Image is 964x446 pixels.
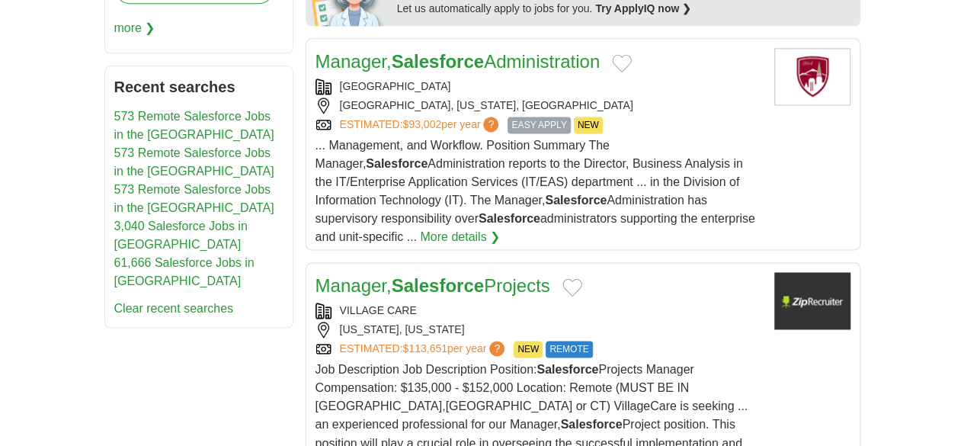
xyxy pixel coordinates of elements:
span: $93,002 [402,118,441,130]
h2: Recent searches [114,75,283,98]
span: REMOTE [546,341,592,358]
a: ESTIMATED:$113,651per year? [340,341,508,358]
strong: Salesforce [560,418,622,431]
a: 573 Remote Salesforce Jobs in the [GEOGRAPHIC_DATA] [114,110,274,141]
a: 573 Remote Salesforce Jobs in the [GEOGRAPHIC_DATA] [114,183,274,214]
strong: Salesforce [545,194,607,207]
span: $113,651 [402,342,447,355]
div: Let us automatically apply to jobs for you. [397,1,851,17]
a: 573 Remote Salesforce Jobs in the [GEOGRAPHIC_DATA] [114,146,274,178]
strong: Salesforce [392,51,484,72]
div: VILLAGE CARE [315,303,762,319]
a: 3,040 Salesforce Jobs in [GEOGRAPHIC_DATA] [114,220,248,251]
a: Clear recent searches [114,302,234,315]
a: More details ❯ [420,228,500,246]
span: ? [489,341,504,356]
strong: Salesforce [536,363,598,376]
strong: Salesforce [366,157,428,170]
strong: Salesforce [479,212,540,225]
span: more ❯ [114,13,155,43]
a: [GEOGRAPHIC_DATA] [340,80,451,92]
button: Add to favorite jobs [612,54,632,72]
a: Manager,SalesforceProjects [315,275,550,296]
img: Company logo [774,272,850,329]
div: [GEOGRAPHIC_DATA], [US_STATE], [GEOGRAPHIC_DATA] [315,98,762,114]
a: Manager,SalesforceAdministration [315,51,600,72]
a: Try ApplyIQ now ❯ [595,2,691,14]
span: ? [483,117,498,132]
span: NEW [574,117,603,133]
a: ESTIMATED:$93,002per year? [340,117,502,133]
span: ... Management, and Workflow. Position Summary The Manager, Administration reports to the Directo... [315,139,755,243]
a: 61,666 Salesforce Jobs in [GEOGRAPHIC_DATA] [114,256,255,287]
div: [US_STATE], [US_STATE] [315,322,762,338]
strong: Salesforce [392,275,484,296]
button: Add to favorite jobs [562,278,582,297]
span: EASY APPLY [508,117,570,133]
span: NEW [514,341,543,358]
img: University of Denver logo [774,48,850,105]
